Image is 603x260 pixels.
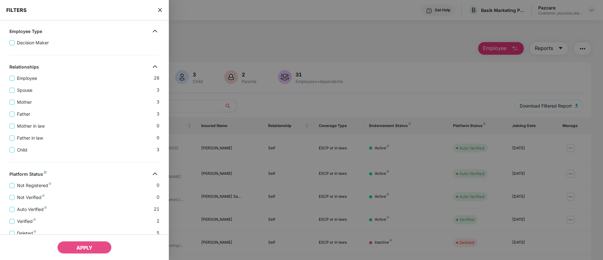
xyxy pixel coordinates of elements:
span: 0 [157,122,159,130]
span: 3 [157,86,159,94]
span: Decision Maker [14,39,51,46]
span: 0 [157,194,159,201]
span: Spouse [14,87,35,94]
span: Father [14,111,33,118]
span: 5 [157,230,159,237]
span: close [158,7,163,13]
span: Mother in law [14,123,47,130]
div: Employee Type [9,29,42,36]
span: Auto Verified [14,206,49,213]
img: svg+xml;base64,PHN2ZyB4bWxucz0iaHR0cDovL3d3dy53My5vcmcvMjAwMC9zdmciIHdpZHRoPSIzMiIgaGVpZ2h0PSIzMi... [150,169,160,179]
span: 3 [157,98,159,106]
img: svg+xml;base64,PHN2ZyB4bWxucz0iaHR0cDovL3d3dy53My5vcmcvMjAwMC9zdmciIHdpZHRoPSI4IiBoZWlnaHQ9IjgiIH... [42,194,45,197]
span: 3 [157,146,159,153]
button: APPLY [57,241,112,254]
span: Mother [14,99,34,106]
span: Deleted [14,230,39,237]
span: 3 [157,110,159,118]
span: Child [14,147,30,153]
img: svg+xml;base64,PHN2ZyB4bWxucz0iaHR0cDovL3d3dy53My5vcmcvMjAwMC9zdmciIHdpZHRoPSI4IiBoZWlnaHQ9IjgiIH... [44,206,47,209]
img: svg+xml;base64,PHN2ZyB4bWxucz0iaHR0cDovL3d3dy53My5vcmcvMjAwMC9zdmciIHdpZHRoPSI4IiBoZWlnaHQ9IjgiIH... [34,230,36,233]
span: Verified [14,218,38,225]
div: Relationships [9,64,39,72]
img: svg+xml;base64,PHN2ZyB4bWxucz0iaHR0cDovL3d3dy53My5vcmcvMjAwMC9zdmciIHdpZHRoPSI4IiBoZWlnaHQ9IjgiIH... [44,171,47,174]
span: 21 [154,206,159,213]
span: Father in law [14,135,46,141]
span: Not Registered [14,182,54,189]
span: 0 [157,182,159,189]
span: Not Verified [14,194,47,201]
img: svg+xml;base64,PHN2ZyB4bWxucz0iaHR0cDovL3d3dy53My5vcmcvMjAwMC9zdmciIHdpZHRoPSIzMiIgaGVpZ2h0PSIzMi... [150,62,160,72]
span: FILTERS [6,7,27,13]
img: svg+xml;base64,PHN2ZyB4bWxucz0iaHR0cDovL3d3dy53My5vcmcvMjAwMC9zdmciIHdpZHRoPSI4IiBoZWlnaHQ9IjgiIH... [33,218,36,221]
span: 28 [154,75,159,82]
img: svg+xml;base64,PHN2ZyB4bWxucz0iaHR0cDovL3d3dy53My5vcmcvMjAwMC9zdmciIHdpZHRoPSI4IiBoZWlnaHQ9IjgiIH... [49,182,51,185]
span: APPLY [76,245,92,251]
img: svg+xml;base64,PHN2ZyB4bWxucz0iaHR0cDovL3d3dy53My5vcmcvMjAwMC9zdmciIHdpZHRoPSIzMiIgaGVpZ2h0PSIzMi... [150,26,160,36]
div: Platform Status [9,171,47,179]
span: 2 [157,218,159,225]
span: 0 [157,134,159,141]
span: Employee [14,75,40,82]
